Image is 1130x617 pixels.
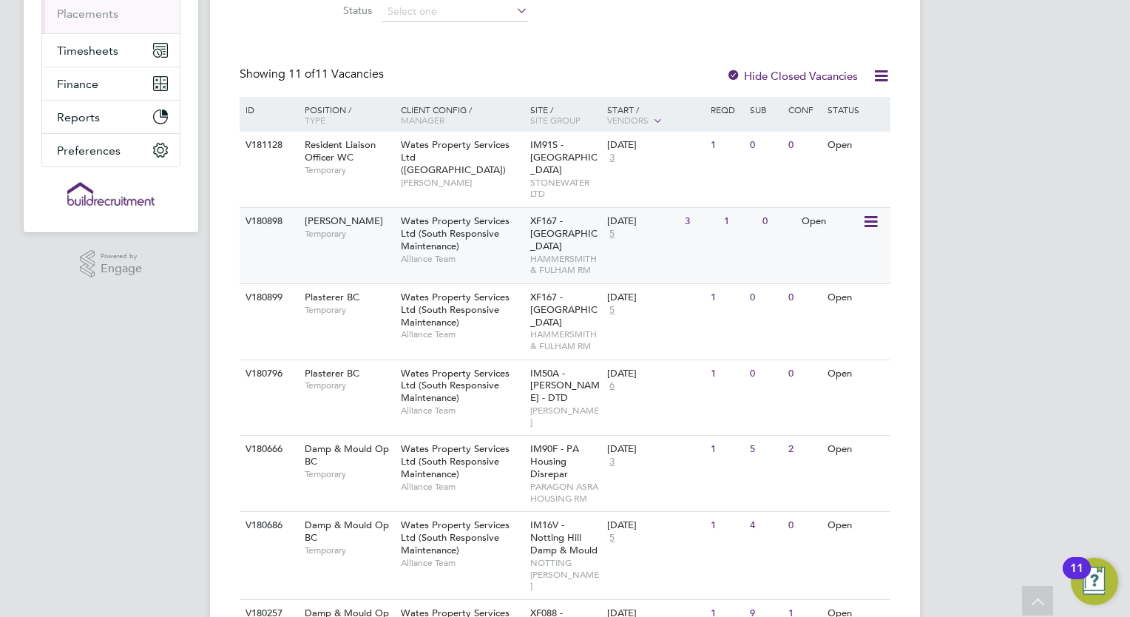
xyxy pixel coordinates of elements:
span: Temporary [305,228,393,240]
span: Temporary [305,304,393,316]
div: Client Config / [397,97,527,132]
span: Timesheets [57,44,118,58]
div: [DATE] [607,519,703,532]
span: IM91S - [GEOGRAPHIC_DATA] [530,138,598,176]
span: Wates Property Services Ltd (South Responsive Maintenance) [401,519,510,556]
div: 2 [785,436,823,463]
span: [PERSON_NAME] [401,177,523,189]
span: HAMMERSMITH & FULHAM RM [530,253,600,276]
div: ID [242,97,294,122]
span: Damp & Mould Op BC [305,442,389,468]
div: Reqd [707,97,745,122]
div: V180796 [242,360,294,388]
div: Site / [527,97,604,132]
div: 1 [707,132,745,159]
div: 0 [746,132,785,159]
div: Open [824,436,888,463]
div: 5 [746,436,785,463]
span: Wates Property Services Ltd (South Responsive Maintenance) [401,291,510,328]
div: Open [824,284,888,311]
div: 0 [785,132,823,159]
span: Site Group [530,114,581,126]
div: 0 [785,360,823,388]
a: Go to home page [41,182,180,206]
div: V180686 [242,512,294,539]
div: Open [798,208,862,235]
div: Open [824,132,888,159]
div: [DATE] [607,443,703,456]
span: 5 [607,532,617,544]
div: 3 [681,208,720,235]
div: 1 [707,360,745,388]
span: XF167 - [GEOGRAPHIC_DATA] [530,291,598,328]
div: 4 [746,512,785,539]
div: Showing [240,67,387,82]
span: Resident Liaison Officer WC [305,138,376,163]
div: [DATE] [607,291,703,304]
div: V180666 [242,436,294,463]
span: NOTTING [PERSON_NAME] [530,557,600,592]
label: Hide Closed Vacancies [726,69,858,83]
span: IM50A - [PERSON_NAME] - DTD [530,367,600,405]
span: Temporary [305,380,393,391]
div: 1 [720,208,759,235]
span: 5 [607,304,617,317]
span: Preferences [57,144,121,158]
span: IM16V - Notting Hill Damp & Mould [530,519,598,556]
button: Preferences [42,134,180,166]
span: 3 [607,456,617,468]
div: 11 [1070,568,1083,587]
span: Wates Property Services Ltd (South Responsive Maintenance) [401,442,510,480]
span: [PERSON_NAME] [530,405,600,428]
span: Alliance Team [401,557,523,569]
div: 0 [785,512,823,539]
span: Damp & Mould Op BC [305,519,389,544]
div: 1 [707,436,745,463]
span: Powered by [101,250,142,263]
div: 0 [746,284,785,311]
span: Plasterer BC [305,367,359,380]
span: Wates Property Services Ltd (South Responsive Maintenance) [401,367,510,405]
div: Conf [785,97,823,122]
span: Finance [57,77,98,91]
span: 5 [607,228,617,240]
button: Open Resource Center, 11 new notifications [1071,558,1118,605]
span: Alliance Team [401,405,523,417]
div: Open [824,360,888,388]
span: 3 [607,152,617,164]
div: V180899 [242,284,294,311]
span: HAMMERSMITH & FULHAM RM [530,328,600,351]
div: V180898 [242,208,294,235]
span: Manager [401,114,444,126]
div: Open [824,512,888,539]
span: Plasterer BC [305,291,359,303]
span: STONEWATER LTD [530,177,600,200]
span: XF167 - [GEOGRAPHIC_DATA] [530,215,598,252]
span: Wates Property Services Ltd ([GEOGRAPHIC_DATA]) [401,138,510,176]
span: Temporary [305,468,393,480]
span: 6 [607,380,617,392]
div: V181128 [242,132,294,159]
div: 0 [746,360,785,388]
a: Powered byEngage [80,250,143,278]
span: Type [305,114,325,126]
label: Status [287,4,372,17]
div: Start / [603,97,707,134]
div: Sub [746,97,785,122]
div: 1 [707,512,745,539]
div: [DATE] [607,368,703,380]
div: 0 [785,284,823,311]
span: 11 of [288,67,315,81]
a: Placements [57,7,118,21]
span: IM90F - PA Housing Disrepar [530,442,579,480]
button: Finance [42,67,180,100]
div: Status [824,97,888,122]
span: Alliance Team [401,328,523,340]
span: 11 Vacancies [288,67,384,81]
span: Engage [101,263,142,275]
span: Vendors [607,114,649,126]
div: 0 [759,208,797,235]
div: 1 [707,284,745,311]
span: Temporary [305,544,393,556]
span: Reports [57,110,100,124]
